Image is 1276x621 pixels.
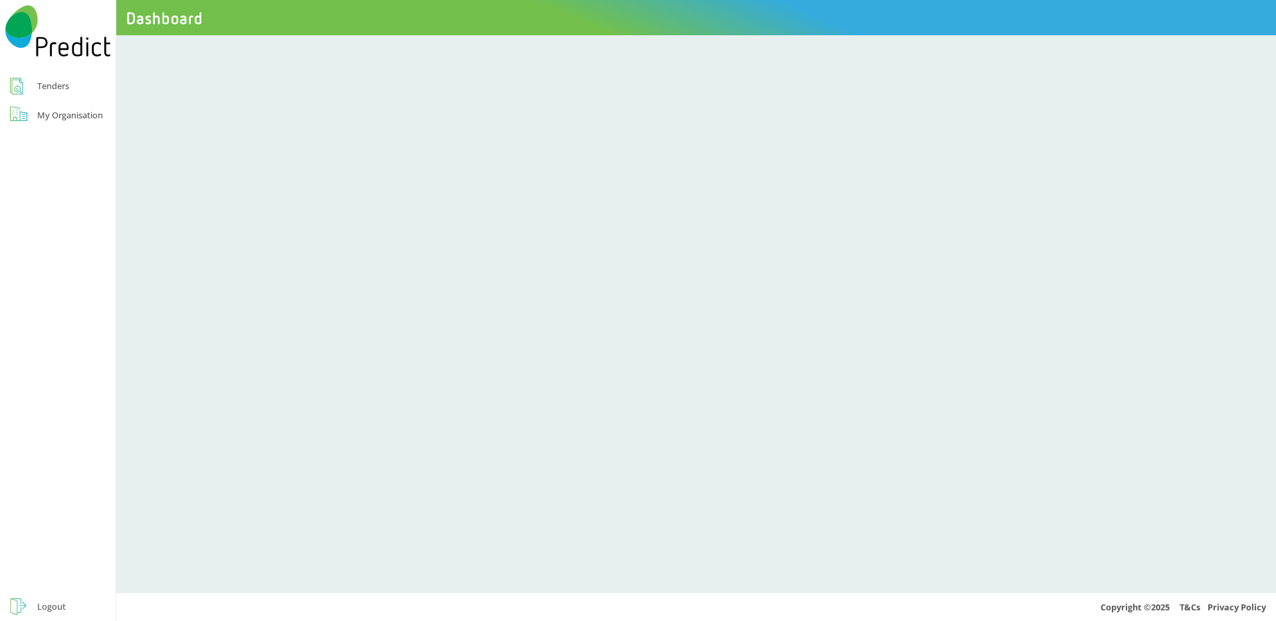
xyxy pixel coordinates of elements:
[5,5,111,57] img: Predict Mobile
[116,592,1276,621] div: Copyright © 2025
[37,78,69,94] div: Tenders
[37,107,103,123] div: My Organisation
[1208,601,1266,613] a: Privacy Policy
[1180,601,1200,613] a: T&Cs
[37,598,66,614] div: Logout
